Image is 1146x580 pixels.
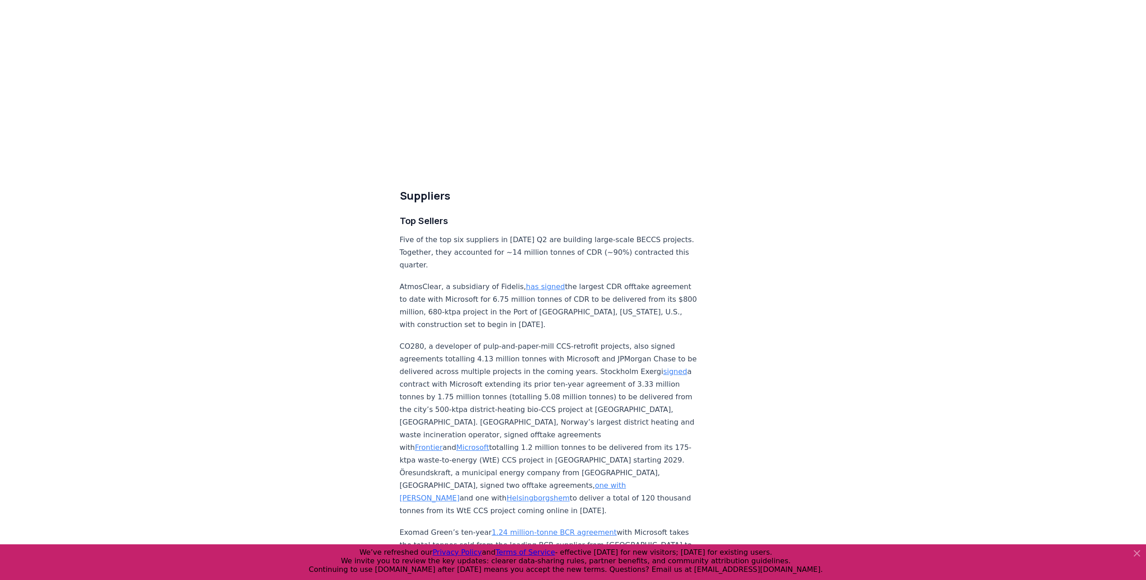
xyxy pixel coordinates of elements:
[526,282,565,291] a: has signed
[506,494,570,502] a: Helsingborgshem
[400,234,699,271] p: Five of the top six suppliers in [DATE] Q2 are building large-scale BECCS projects. Together, the...
[400,214,699,228] h3: Top Sellers
[663,367,687,376] a: signed
[400,188,699,203] h2: Suppliers
[456,443,489,452] a: Microsoft
[400,281,699,331] p: AtmosClear, a subsidiary of Fidelis, the largest CDR offtake agreement to date with Microsoft for...
[415,443,442,452] a: Frontier
[400,340,699,517] p: CO280, a developer of pulp-and-paper-mill CCS-retrofit projects, also signed agreements totalling...
[491,528,617,537] a: 1.24 million-tonne BCR agreement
